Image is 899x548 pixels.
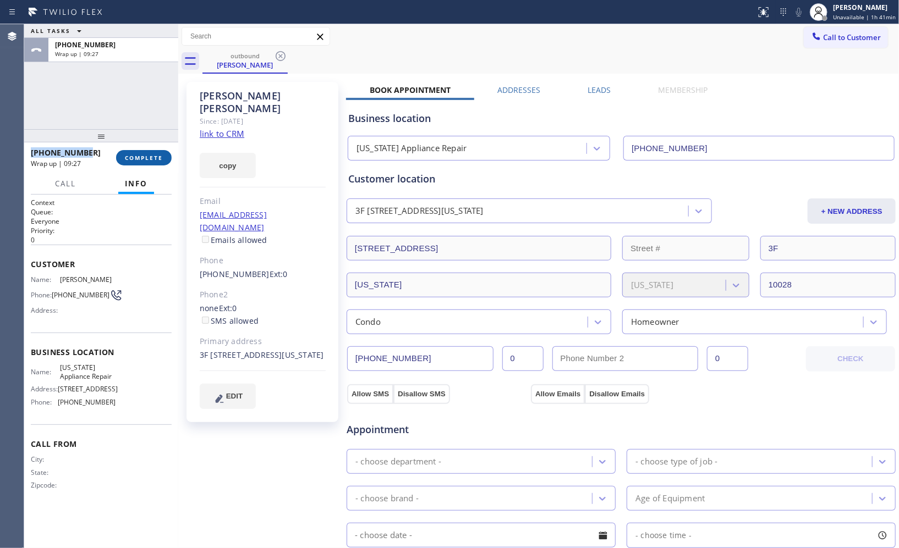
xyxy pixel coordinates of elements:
button: Call to Customer [804,27,888,48]
input: Street # [622,236,749,261]
span: Phone: [31,398,58,406]
button: Call [48,173,83,195]
label: Leads [588,85,611,95]
span: - choose time - [635,530,692,540]
div: 3F [STREET_ADDRESS][US_STATE] [355,205,484,218]
label: Membership [658,85,708,95]
input: Phone Number [623,136,895,160]
div: Homeowner [631,315,679,328]
input: ZIP [760,273,896,297]
span: Address: [31,385,58,393]
p: 0 [31,235,172,245]
h2: Priority: [31,226,172,235]
span: Unavailable | 1h 41min [833,13,896,21]
span: Wrap up | 09:27 [31,159,81,168]
input: Ext. [502,346,544,371]
div: Age of Equipment [635,492,705,505]
a: [EMAIL_ADDRESS][DOMAIN_NAME] [200,209,267,233]
span: Appointment [347,422,528,437]
div: Customer location [348,171,894,186]
button: Disallow SMS [393,384,450,404]
label: Addresses [498,85,541,95]
input: Search [182,27,330,45]
button: Allow SMS [347,384,393,404]
button: + NEW ADDRESS [808,198,896,224]
div: Since: [DATE] [200,115,326,128]
div: Business location [348,111,894,126]
button: CHECK [806,346,896,372]
div: outbound [204,52,287,60]
div: [PERSON_NAME] [204,60,287,70]
input: Emails allowed [202,236,209,243]
div: Matthew Knoff [204,49,287,73]
span: Business location [31,347,172,357]
div: Email [200,195,326,208]
input: SMS allowed [202,317,209,324]
input: - choose date - [347,523,616,547]
span: COMPLETE [125,154,163,162]
span: Customer [31,259,172,269]
button: EDIT [200,384,256,409]
input: Ext. 2 [707,346,748,371]
span: City: [31,455,60,463]
button: copy [200,153,256,178]
button: Allow Emails [531,384,585,404]
span: EDIT [226,392,243,400]
span: Ext: 0 [270,269,288,279]
span: [PHONE_NUMBER] [52,291,109,299]
span: [PHONE_NUMBER] [55,40,116,49]
input: Phone Number 2 [552,346,699,371]
span: [PERSON_NAME] [60,275,115,284]
p: Everyone [31,217,172,226]
input: Phone Number [347,346,494,371]
span: [US_STATE] Appliance Repair [60,363,115,380]
label: Emails allowed [200,235,267,245]
span: Call From [31,439,172,449]
span: Ext: 0 [219,303,237,313]
h1: Context [31,198,172,207]
span: Name: [31,275,60,284]
div: [US_STATE] Appliance Repair [357,142,467,155]
span: Name: [31,368,60,376]
span: Call [55,179,76,189]
div: - choose type of job - [635,455,717,468]
button: ALL TASKS [24,24,92,37]
button: Mute [791,4,807,20]
div: none [200,302,326,328]
span: Zipcode: [31,481,60,489]
div: 3F [STREET_ADDRESS][US_STATE] [200,349,326,362]
button: Info [118,173,154,195]
span: Info [125,179,147,189]
div: - choose brand - [355,492,419,505]
div: Phone [200,254,326,267]
a: link to CRM [200,128,244,139]
div: Phone2 [200,289,326,301]
label: Book Appointment [370,85,451,95]
div: Primary address [200,335,326,348]
input: Address [347,236,611,261]
div: Condo [355,315,381,328]
label: SMS allowed [200,315,259,326]
span: State: [31,468,60,477]
span: Call to Customer [823,32,881,42]
span: [PHONE_NUMBER] [58,398,116,406]
span: ALL TASKS [31,27,70,35]
span: Wrap up | 09:27 [55,50,98,58]
span: Address: [31,306,60,314]
a: [PHONE_NUMBER] [200,269,270,279]
div: - choose department - [355,455,441,468]
input: Apt. # [760,236,896,261]
input: City [347,273,611,297]
button: COMPLETE [116,150,172,165]
h2: Queue: [31,207,172,217]
div: [PERSON_NAME] [833,3,896,12]
button: Disallow Emails [585,384,649,404]
span: [PHONE_NUMBER] [31,147,101,158]
span: [STREET_ADDRESS] [58,385,118,393]
span: Phone: [31,291,52,299]
div: [PERSON_NAME] [PERSON_NAME] [200,90,326,115]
